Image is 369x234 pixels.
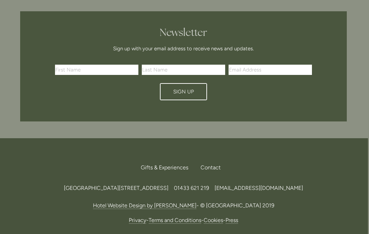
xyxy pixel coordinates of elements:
input: Email Address [229,65,312,75]
span: Sign Up [173,89,194,95]
a: Terms and Conditions [149,217,201,224]
a: Press [225,217,238,224]
a: Privacy [129,217,146,224]
h2: Newsletter [57,26,310,39]
p: Sign up with your email address to receive news and updates. [57,44,310,53]
a: Gifts & Experiences [141,160,194,175]
p: - © [GEOGRAPHIC_DATA] 2019 [20,201,347,210]
a: Cookies [204,217,223,224]
span: [GEOGRAPHIC_DATA][STREET_ADDRESS] [64,185,168,191]
p: - - - [20,216,347,225]
input: Last Name [142,65,225,75]
a: 01433 621 219 [174,185,209,191]
div: Contact [195,160,226,175]
span: Gifts & Experiences [141,164,188,171]
a: Hotel Website Design by [PERSON_NAME] [93,202,196,209]
button: Sign Up [160,83,207,100]
a: [EMAIL_ADDRESS][DOMAIN_NAME] [215,185,303,191]
input: First Name [55,65,138,75]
